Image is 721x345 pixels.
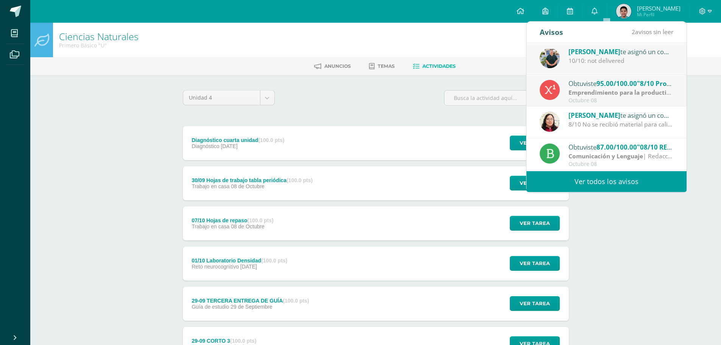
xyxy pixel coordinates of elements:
[444,91,568,105] input: Busca la actividad aquí...
[192,137,284,143] div: Diagnóstico cuarta unidad
[568,142,674,152] div: Obtuviste en
[520,297,550,311] span: Ver tarea
[192,338,256,344] div: 29-09 CORTO 3
[568,152,674,161] div: | Redacción
[240,264,257,270] span: [DATE]
[510,216,560,231] button: Ver tarea
[632,28,673,36] span: avisos sin leer
[192,217,273,223] div: 07/10 Hojas de repaso
[637,11,681,18] span: Mi Perfil
[510,136,560,150] button: Ver tarea
[540,112,560,132] img: c6b4b3f06f981deac34ce0a071b61492.png
[231,183,265,189] span: 08 de Octubre
[510,256,560,271] button: Ver tarea
[510,176,560,190] button: Ver tarea
[59,31,139,42] h1: Ciencias Naturales
[59,30,139,43] a: Ciencias Naturales
[568,161,674,167] div: Octubre 08
[568,78,674,88] div: Obtuviste en
[637,5,681,12] span: [PERSON_NAME]
[378,63,395,69] span: Temas
[568,111,620,120] span: [PERSON_NAME]
[192,258,287,264] div: 01/10 Laboratorio Densidad
[189,91,254,105] span: Unidad 4
[230,304,273,310] span: 29 de Septiembre
[568,88,674,97] div: | Reto neurocognitivo
[520,256,550,270] span: Ver tarea
[247,217,273,223] strong: (100.0 pts)
[520,176,550,190] span: Ver tarea
[540,22,563,42] div: Avisos
[324,63,351,69] span: Anuncios
[616,4,631,19] img: aa1facf1aff86faba5ca465acb65a1b2.png
[192,183,229,189] span: Trabajo en casa
[568,47,674,56] div: te asignó un comentario en '09/10 Study Guide: Forms' para 'Spelling / Cross'
[526,171,687,192] a: Ver todos los avisos
[59,42,139,49] div: Primero Básico 'U'
[231,223,265,229] span: 08 de Octubre
[192,264,239,270] span: Reto neurocognitivo
[568,97,674,104] div: Octubre 08
[192,143,219,149] span: Diagnóstico
[568,56,674,65] div: 10/10: not delivered
[261,258,287,264] strong: (100.0 pts)
[568,88,683,97] strong: Emprendimiento para la productividad
[520,216,550,230] span: Ver tarea
[258,137,284,143] strong: (100.0 pts)
[283,298,309,304] strong: (100.0 pts)
[192,298,309,304] div: 29-09 TERCERA ENTREGA DE GUÍA
[596,79,637,88] span: 95.00/100.00
[520,136,550,150] span: Ver tarea
[230,338,256,344] strong: (100.0 pts)
[183,91,274,105] a: Unidad 4
[314,60,351,72] a: Anuncios
[568,120,674,129] div: 8/10 No se recibió material para calificar.
[632,28,635,36] span: 2
[596,143,637,151] span: 87.00/100.00
[413,60,456,72] a: Actividades
[568,47,620,56] span: [PERSON_NAME]
[369,60,395,72] a: Temas
[540,48,560,68] img: d3b263647c2d686994e508e2c9b90e59.png
[287,177,313,183] strong: (100.0 pts)
[568,110,674,120] div: te asignó un comentario en '7/10 Reto Neurocognitivo' para 'Comunicación y Lenguaje'
[422,63,456,69] span: Actividades
[568,152,643,160] strong: Comunicación y Lenguaje
[192,223,229,229] span: Trabajo en casa
[192,304,229,310] span: Guía de estudio
[510,296,560,311] button: Ver tarea
[221,143,237,149] span: [DATE]
[192,177,313,183] div: 30/09 Hojas de trabajo tabla periódica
